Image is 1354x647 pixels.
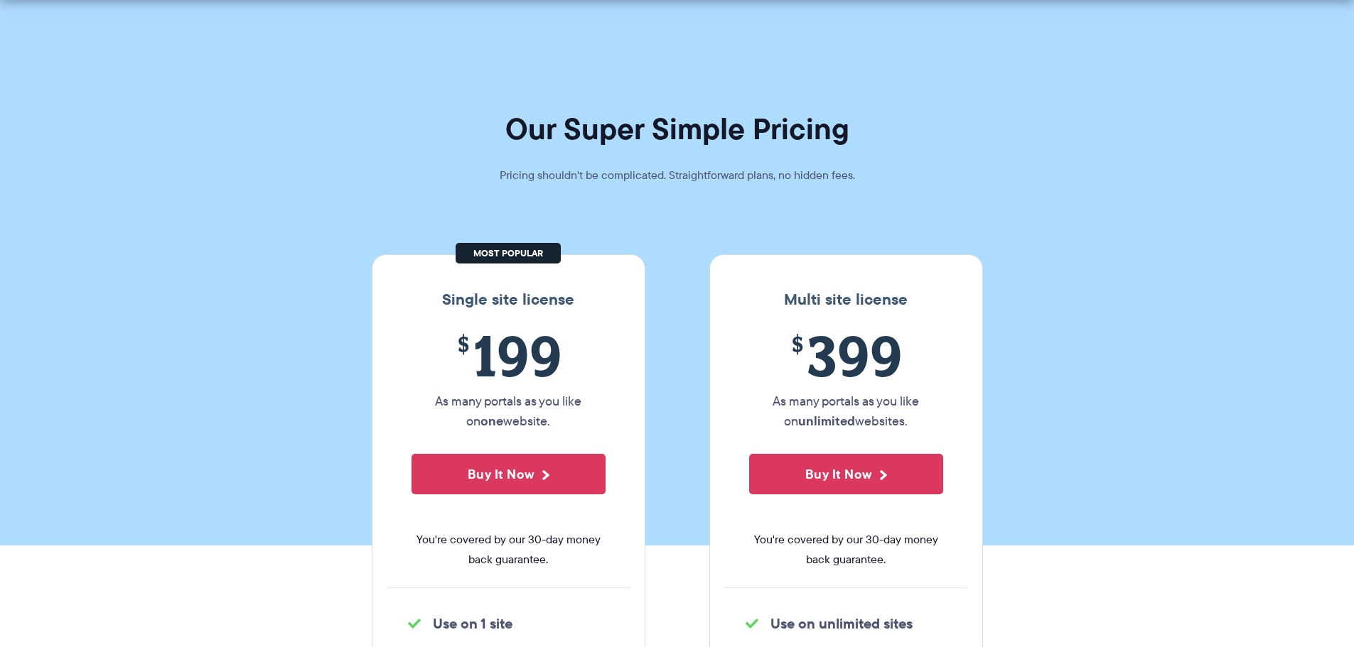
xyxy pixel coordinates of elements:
[798,411,855,430] strong: unlimited
[387,290,630,309] h3: Single site license
[412,391,606,431] p: As many portals as you like on website.
[412,454,606,494] button: Buy It Now
[480,411,503,430] strong: one
[433,613,512,634] strong: Use on 1 site
[749,454,943,494] button: Buy It Now
[749,530,943,570] span: You're covered by our 30-day money back guarantee.
[412,530,606,570] span: You're covered by our 30-day money back guarantee.
[749,323,943,388] span: 399
[770,613,913,634] strong: Use on unlimited sites
[464,165,891,185] p: Pricing shouldn't be complicated. Straightforward plans, no hidden fees.
[412,323,606,388] span: 199
[724,290,968,309] h3: Multi site license
[749,391,943,431] p: As many portals as you like on websites.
